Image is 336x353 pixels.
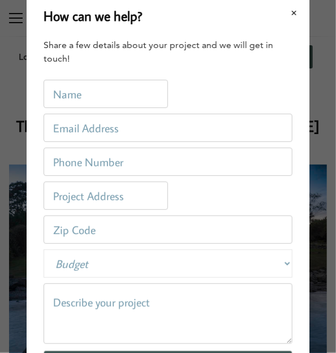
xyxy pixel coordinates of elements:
input: Phone Number [44,148,292,176]
div: Share a few details about your project and we will get in touch! [44,38,292,66]
input: Name [44,80,168,108]
input: Zip Code [44,216,292,244]
button: Close modal [279,1,309,25]
h2: How can we help? [44,6,143,26]
input: Email Address [44,114,292,142]
input: Project Address [44,182,168,210]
